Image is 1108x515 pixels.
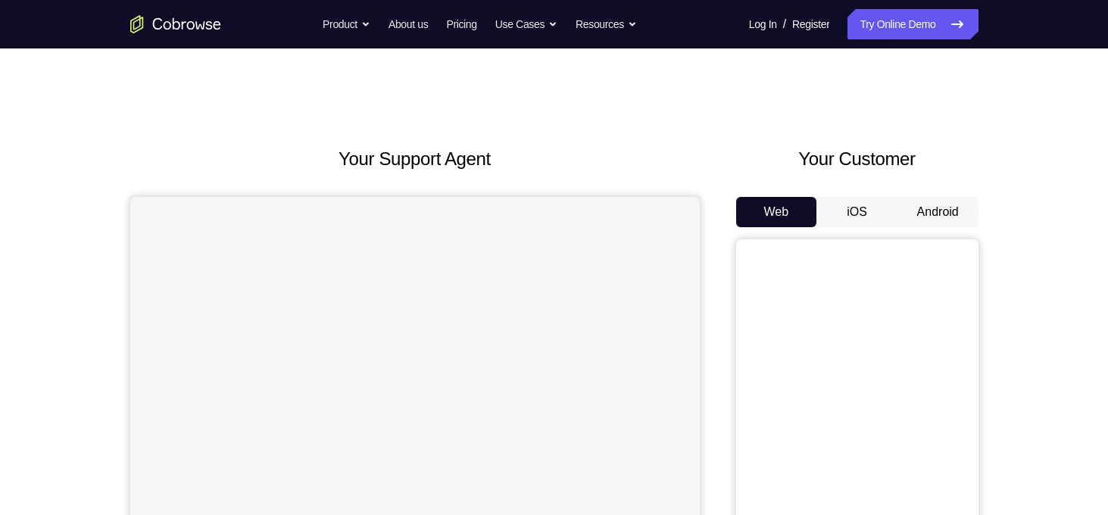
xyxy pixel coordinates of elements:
[783,15,786,33] span: /
[130,145,700,173] h2: Your Support Agent
[389,9,428,39] a: About us
[446,9,476,39] a: Pricing
[816,197,897,227] button: iOS
[323,9,370,39] button: Product
[897,197,978,227] button: Android
[736,197,817,227] button: Web
[495,9,557,39] button: Use Cases
[576,9,637,39] button: Resources
[736,145,978,173] h2: Your Customer
[130,15,221,33] a: Go to the home page
[749,9,777,39] a: Log In
[847,9,978,39] a: Try Online Demo
[792,9,829,39] a: Register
